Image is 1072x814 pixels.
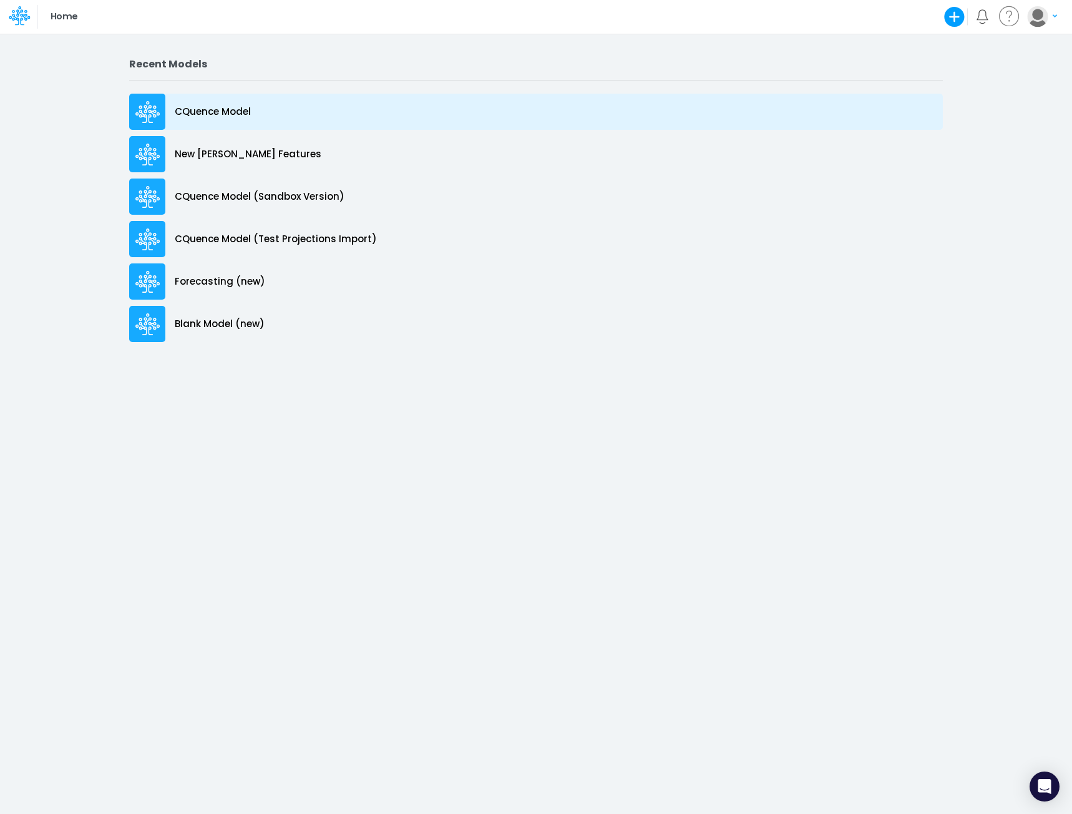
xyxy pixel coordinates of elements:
[175,232,377,247] p: CQuence Model (Test Projections Import)
[175,147,321,162] p: New [PERSON_NAME] Features
[129,175,943,218] a: CQuence Model (Sandbox Version)
[129,58,943,70] h2: Recent Models
[129,303,943,345] a: Blank Model (new)
[175,275,265,289] p: Forecasting (new)
[129,91,943,133] a: CQuence Model
[129,260,943,303] a: Forecasting (new)
[129,133,943,175] a: New [PERSON_NAME] Features
[175,105,251,119] p: CQuence Model
[975,9,990,24] a: Notifications
[175,317,265,331] p: Blank Model (new)
[51,10,77,24] p: Home
[1030,772,1060,802] div: Open Intercom Messenger
[175,190,344,204] p: CQuence Model (Sandbox Version)
[129,218,943,260] a: CQuence Model (Test Projections Import)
